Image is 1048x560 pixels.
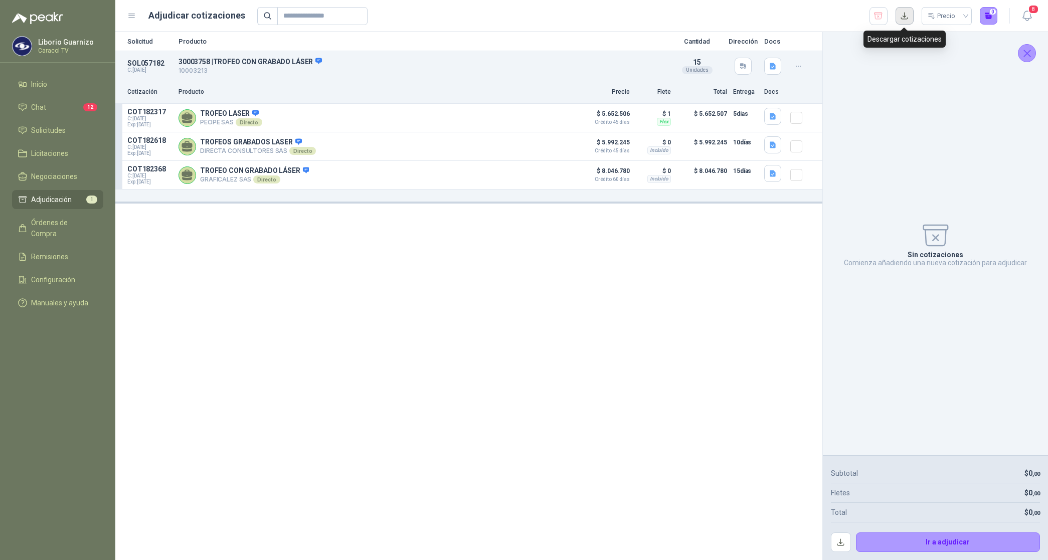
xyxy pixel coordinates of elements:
[12,75,103,94] a: Inicio
[908,251,963,259] p: Sin cotizaciones
[831,468,858,479] p: Subtotal
[856,532,1040,552] button: Ir a adjudicar
[580,87,630,97] p: Precio
[127,116,172,122] span: C: [DATE]
[12,190,103,209] a: Adjudicación1
[844,259,1027,267] p: Comienza añadiendo una nueva cotización para adjudicar
[179,66,666,76] p: 10003213
[1028,5,1039,14] span: 8
[677,136,727,156] p: $ 5.992.245
[127,87,172,97] p: Cotización
[12,167,103,186] a: Negociaciones
[148,9,245,23] h1: Adjudicar cotizaciones
[200,118,262,126] p: PEOPE SAS
[200,175,309,183] p: GRAFICALEZ SAS
[733,108,758,120] p: 5 días
[179,38,666,45] p: Producto
[127,150,172,156] span: Exp: [DATE]
[580,165,630,182] p: $ 8.046.780
[1032,510,1040,516] span: ,00
[127,59,172,67] p: SOL057182
[677,108,727,128] p: $ 5.652.507
[1032,490,1040,497] span: ,00
[863,31,946,48] div: Descargar cotizaciones
[831,487,850,498] p: Fletes
[12,247,103,266] a: Remisiones
[253,175,280,183] div: Directo
[728,38,758,45] p: Dirección
[647,146,671,154] div: Incluido
[1024,487,1040,498] p: $
[200,138,316,147] p: TROFEOS GRABADOS LASER
[677,165,727,185] p: $ 8.046.780
[636,108,671,120] p: $ 1
[31,79,47,90] span: Inicio
[1032,471,1040,477] span: ,00
[657,118,671,126] div: Flex
[12,121,103,140] a: Solicitudes
[1028,469,1040,477] span: 0
[831,507,847,518] p: Total
[12,12,63,24] img: Logo peakr
[31,102,46,113] span: Chat
[764,87,784,97] p: Docs
[86,196,97,204] span: 1
[31,171,77,182] span: Negociaciones
[31,251,68,262] span: Remisiones
[580,148,630,153] span: Crédito 45 días
[31,148,68,159] span: Licitaciones
[672,38,722,45] p: Cantidad
[127,144,172,150] span: C: [DATE]
[928,9,957,24] div: Precio
[677,87,727,97] p: Total
[580,177,630,182] span: Crédito 60 días
[127,67,172,73] p: C: [DATE]
[733,165,758,177] p: 15 días
[733,136,758,148] p: 10 días
[693,58,701,66] span: 15
[647,175,671,183] div: Incluido
[682,66,713,74] div: Unidades
[1024,468,1040,479] p: $
[200,166,309,175] p: TROFEO CON GRABADO LÁSER
[1024,507,1040,518] p: $
[127,38,172,45] p: Solicitud
[200,147,316,155] p: DIRECTA CONSULTORES SAS
[127,136,172,144] p: COT182618
[1018,7,1036,25] button: 8
[83,103,97,111] span: 12
[12,213,103,243] a: Órdenes de Compra
[13,37,32,56] img: Company Logo
[580,136,630,153] p: $ 5.992.245
[38,39,101,46] p: Liborio Guarnizo
[127,165,172,173] p: COT182368
[636,136,671,148] p: $ 0
[764,38,784,45] p: Docs
[31,217,94,239] span: Órdenes de Compra
[38,48,101,54] p: Caracol TV
[580,108,630,125] p: $ 5.652.506
[127,179,172,185] span: Exp: [DATE]
[1028,508,1040,516] span: 0
[980,7,998,25] button: 0
[1028,489,1040,497] span: 0
[179,87,574,97] p: Producto
[12,144,103,163] a: Licitaciones
[289,147,316,155] div: Directo
[127,122,172,128] span: Exp: [DATE]
[179,57,666,66] p: 30003758 | TROFEO CON GRABADO LÁSER
[12,98,103,117] a: Chat12
[636,165,671,177] p: $ 0
[636,87,671,97] p: Flete
[236,118,262,126] div: Directo
[31,297,88,308] span: Manuales y ayuda
[31,125,66,136] span: Solicitudes
[12,270,103,289] a: Configuración
[580,120,630,125] span: Crédito 45 días
[127,173,172,179] span: C: [DATE]
[12,293,103,312] a: Manuales y ayuda
[200,109,262,118] p: TROFEO LASER
[127,108,172,116] p: COT182317
[733,87,758,97] p: Entrega
[1018,44,1036,62] button: Cerrar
